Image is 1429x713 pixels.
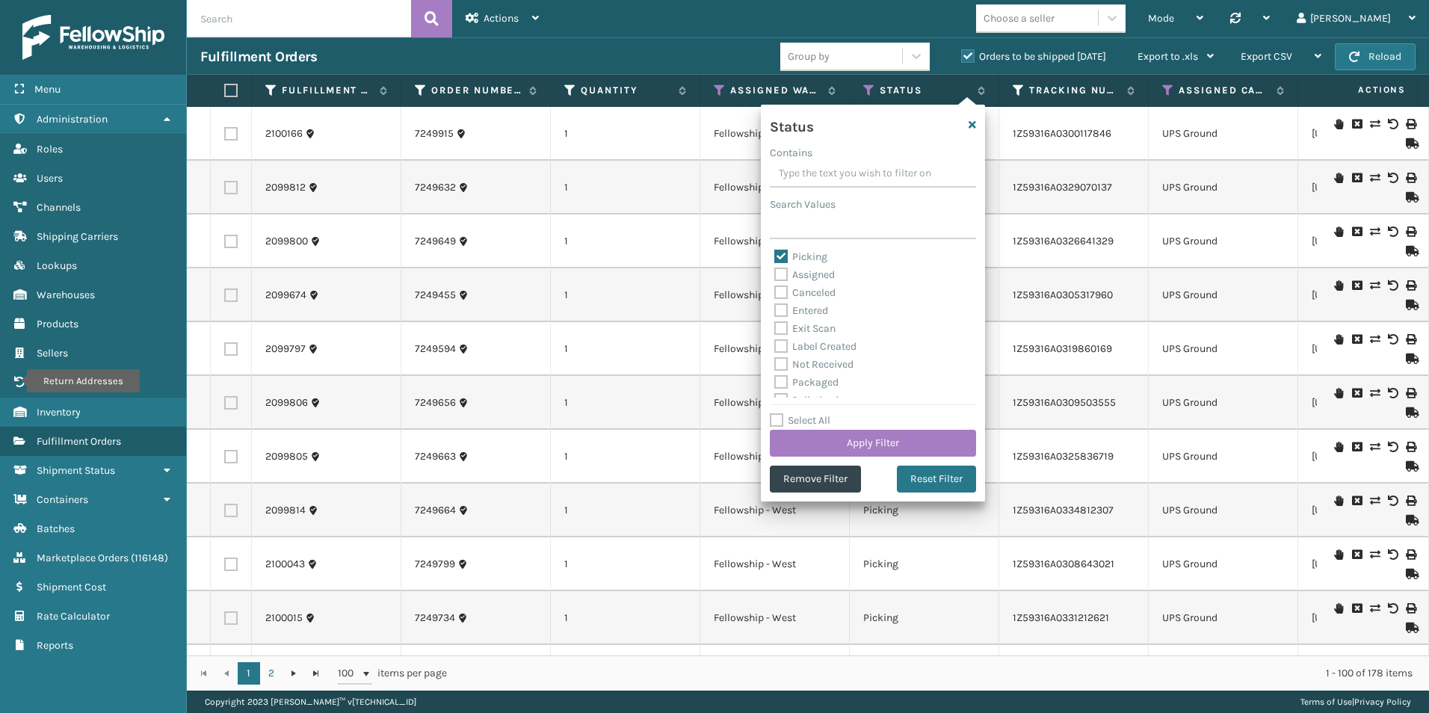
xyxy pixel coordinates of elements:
div: 1 - 100 of 178 items [468,666,1413,681]
td: UPS Ground [1149,214,1298,268]
label: Tracking Number [1029,84,1120,97]
i: Mark as Shipped [1406,407,1415,418]
label: Select All [770,414,830,427]
td: Picking [850,591,999,645]
td: Fellowship - West [700,537,850,591]
i: Change shipping [1370,280,1379,291]
span: Export CSV [1241,50,1292,63]
td: UPS Ground [1149,268,1298,322]
i: Mark as Shipped [1406,515,1415,525]
a: 2099806 [265,395,308,410]
td: 1 [551,376,700,430]
a: 2099812 [265,180,306,195]
i: Change shipping [1370,496,1379,506]
td: Fellowship - West [700,430,850,484]
span: Shipment Cost [37,581,106,593]
a: 2100166 [265,126,303,141]
td: 1 [551,161,700,214]
i: On Hold [1334,603,1343,614]
span: 100 [338,666,360,681]
a: 2099674 [265,288,306,303]
i: Change shipping [1370,388,1379,398]
a: Terms of Use [1300,697,1352,707]
i: Cancel Fulfillment Order [1352,496,1361,506]
i: Print Label [1406,226,1415,237]
a: 2099797 [265,342,306,356]
a: 1Z59316A0329070137 [1013,181,1112,194]
a: 2099800 [265,234,308,249]
a: 7249632 [415,180,456,195]
label: Palletized [774,394,839,407]
i: On Hold [1334,496,1343,506]
label: Status [880,84,970,97]
p: Copyright 2023 [PERSON_NAME]™ v [TECHNICAL_ID] [205,691,416,713]
a: 7249915 [415,126,454,141]
i: Change shipping [1370,334,1379,345]
label: Contains [770,145,812,161]
a: 7249455 [415,288,456,303]
span: Shipment Status [37,464,115,477]
td: Fellowship - West [700,268,850,322]
i: Change shipping [1370,603,1379,614]
i: Change shipping [1370,173,1379,183]
td: 1 [551,268,700,322]
a: 7249664 [415,503,456,518]
label: Exit Scan [774,322,836,335]
i: Cancel Fulfillment Order [1352,280,1361,291]
i: On Hold [1334,388,1343,398]
i: On Hold [1334,119,1343,129]
i: Void Label [1388,119,1397,129]
i: Mark as Shipped [1406,461,1415,472]
i: On Hold [1334,173,1343,183]
span: Products [37,318,78,330]
i: Print Label [1406,442,1415,452]
td: UPS Ground [1149,107,1298,161]
label: Entered [774,304,828,317]
i: Void Label [1388,334,1397,345]
i: Mark as Shipped [1406,300,1415,310]
a: Privacy Policy [1354,697,1411,707]
td: Fellowship - West [700,107,850,161]
td: 1 [551,537,700,591]
a: 1Z59316A0331212621 [1013,611,1109,624]
i: Void Label [1388,280,1397,291]
i: Cancel Fulfillment Order [1352,603,1361,614]
h3: Fulfillment Orders [200,48,317,66]
i: Void Label [1388,388,1397,398]
td: Fellowship - West [700,645,850,699]
td: 1 [551,591,700,645]
td: 1 [551,484,700,537]
i: On Hold [1334,549,1343,560]
i: Change shipping [1370,119,1379,129]
span: items per page [338,662,447,685]
a: 7249594 [415,342,456,356]
span: Mode [1148,12,1174,25]
td: Fellowship - West [700,376,850,430]
span: Actions [484,12,519,25]
i: Cancel Fulfillment Order [1352,549,1361,560]
img: logo [22,15,164,60]
i: On Hold [1334,280,1343,291]
label: Not Received [774,358,854,371]
label: Search Values [770,197,836,212]
span: Batches [37,522,75,535]
i: Change shipping [1370,226,1379,237]
span: Sellers [37,347,68,359]
i: Print Label [1406,496,1415,506]
span: Reports [37,639,73,652]
i: Void Label [1388,496,1397,506]
a: 1Z59316A0305317960 [1013,288,1113,301]
a: 7249649 [415,234,456,249]
i: Cancel Fulfillment Order [1352,226,1361,237]
input: Type the text you wish to filter on [770,161,976,188]
div: | [1300,691,1411,713]
i: Print Label [1406,388,1415,398]
label: Order Number [431,84,522,97]
a: 2099814 [265,503,306,518]
i: Void Label [1388,226,1397,237]
label: Orders to be shipped [DATE] [961,50,1106,63]
label: Canceled [774,286,836,299]
span: Users [37,172,63,185]
label: Assigned [774,268,835,281]
span: Go to the last page [310,667,322,679]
